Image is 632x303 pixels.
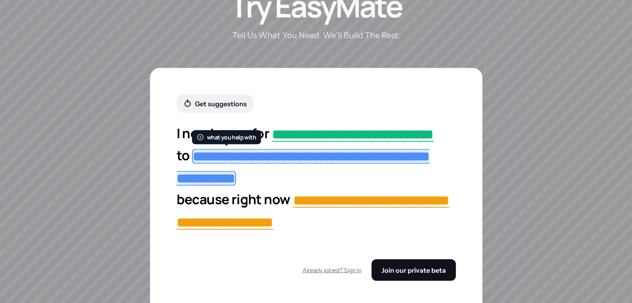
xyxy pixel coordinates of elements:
span: Join our private beta [381,266,446,274]
span: what you help with [207,133,256,141]
span: because right now [177,190,290,208]
button: Get suggestions [177,94,253,112]
button: Join our private beta [371,259,456,281]
button: Already joined? Sign in [302,262,361,277]
span: I need a way for [177,124,269,142]
span: to [177,146,190,164]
